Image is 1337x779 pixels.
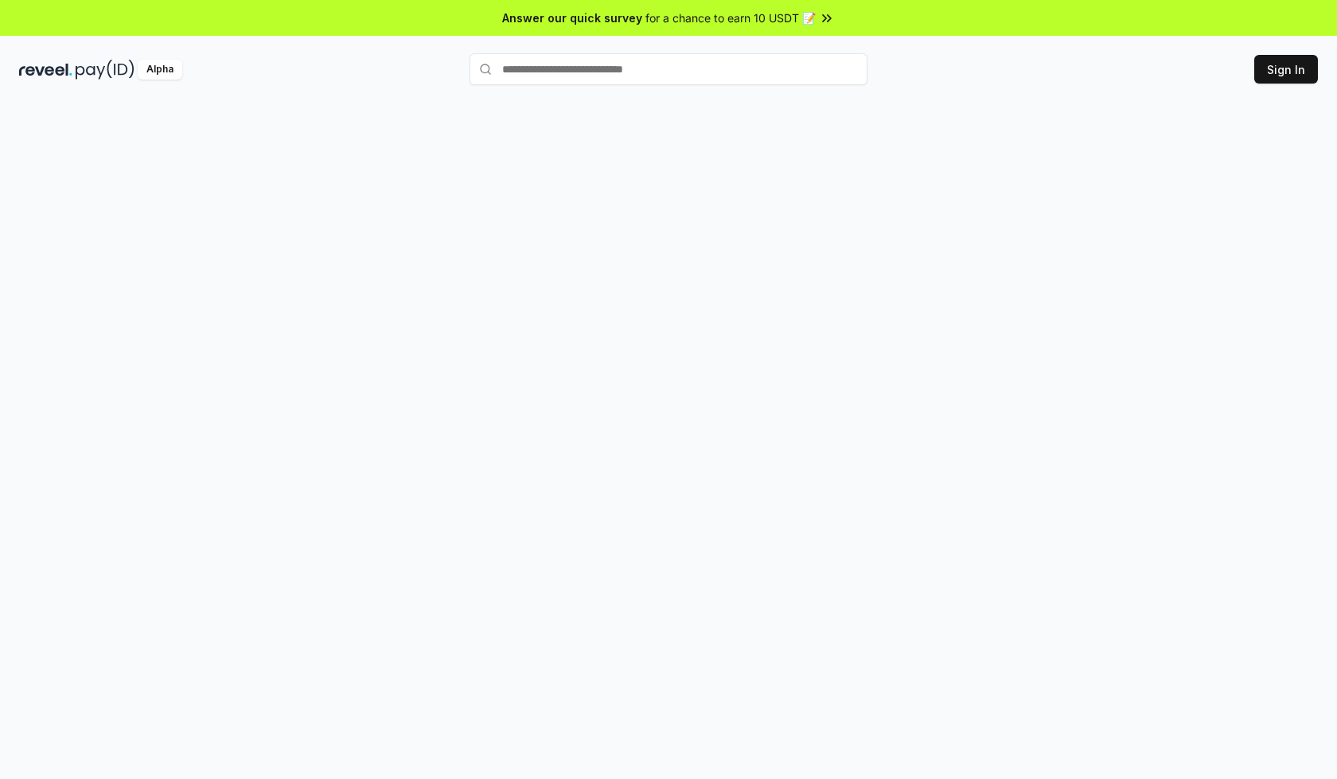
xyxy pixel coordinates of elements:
[76,60,134,80] img: pay_id
[502,10,642,26] span: Answer our quick survey
[19,60,72,80] img: reveel_dark
[1254,55,1318,84] button: Sign In
[645,10,816,26] span: for a chance to earn 10 USDT 📝
[138,60,182,80] div: Alpha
